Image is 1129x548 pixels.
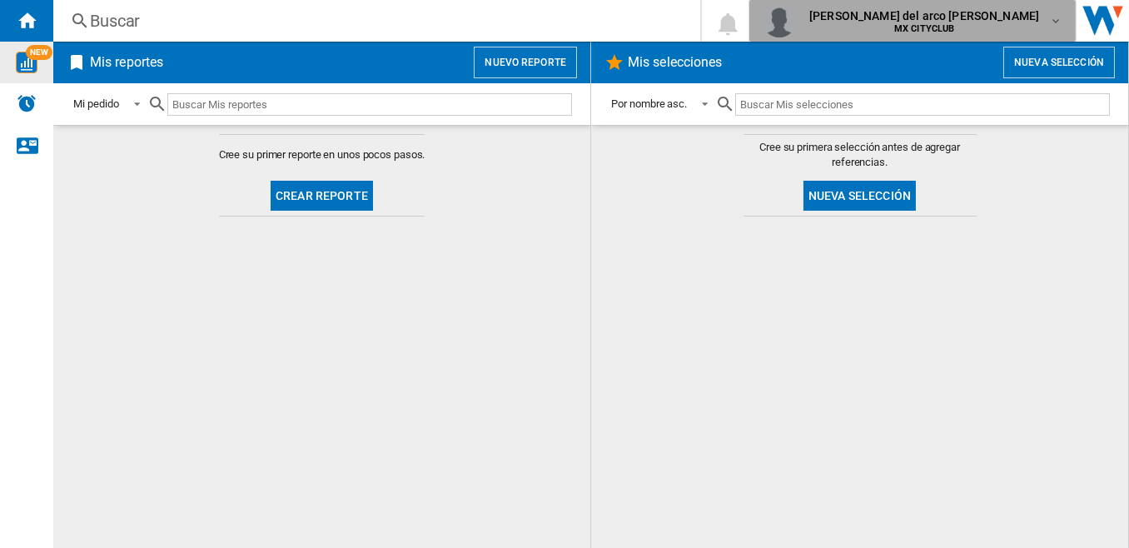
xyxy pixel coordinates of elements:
button: Crear reporte [271,181,373,211]
div: Buscar [90,9,657,32]
div: Por nombre asc. [612,97,688,110]
input: Buscar Mis reportes [167,93,572,116]
span: Cree su primera selección antes de agregar referencias. [744,140,977,170]
img: wise-card.svg [16,52,37,73]
img: alerts-logo.svg [17,93,37,113]
button: Nueva selección [803,181,916,211]
button: Nueva selección [1003,47,1115,78]
button: Nuevo reporte [474,47,577,78]
b: MX CITYCLUB [894,23,955,34]
div: Mi pedido [74,97,119,110]
span: Cree su primer reporte en unos pocos pasos. [219,147,425,162]
img: profile.jpg [763,4,796,37]
h2: Mis reportes [87,47,167,78]
input: Buscar Mis selecciones [735,93,1109,116]
span: [PERSON_NAME] del arco [PERSON_NAME] [809,7,1039,24]
h2: Mis selecciones [624,47,726,78]
span: NEW [26,45,52,60]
